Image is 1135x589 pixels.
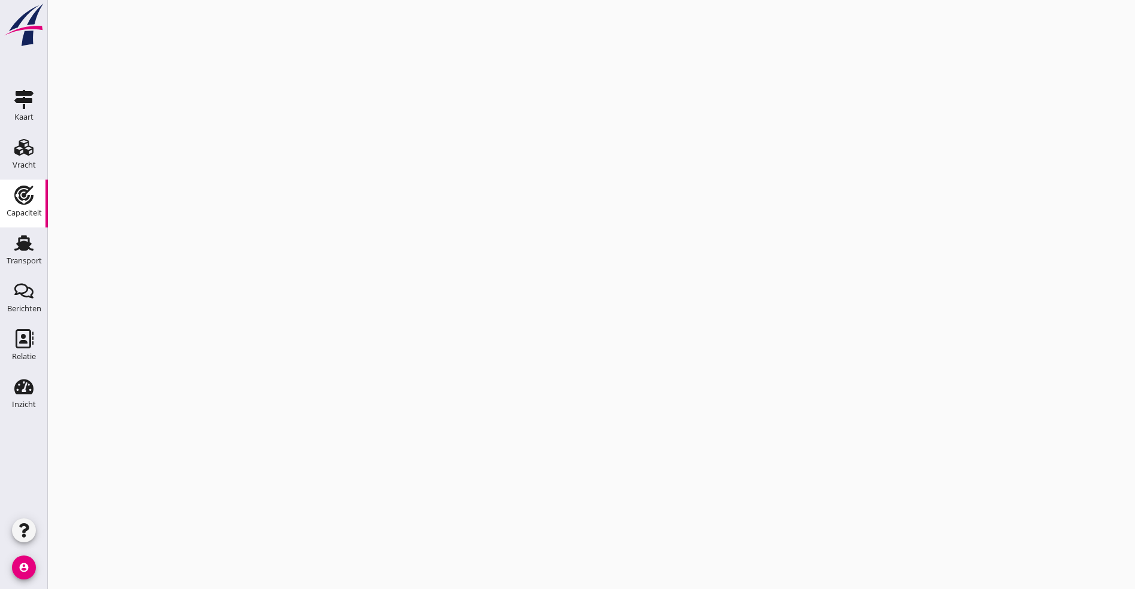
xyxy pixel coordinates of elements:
i: account_circle [12,555,36,579]
div: Transport [7,257,42,265]
div: Relatie [12,353,36,360]
div: Capaciteit [7,209,42,217]
div: Berichten [7,305,41,312]
img: logo-small.a267ee39.svg [2,3,45,47]
div: Inzicht [12,400,36,408]
div: Vracht [13,161,36,169]
div: Kaart [14,113,34,121]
